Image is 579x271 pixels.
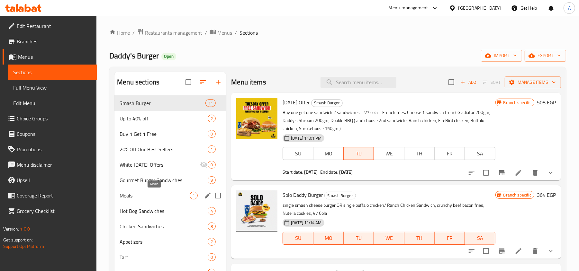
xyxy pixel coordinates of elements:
span: 0 [208,162,215,168]
button: sort-choices [464,165,479,180]
span: SU [285,233,311,243]
button: SU [283,147,313,160]
span: 4 [208,208,215,214]
a: Upsell [3,172,97,188]
button: sort-choices [464,243,479,259]
span: WE [376,149,402,158]
span: Tart [120,253,208,261]
div: Smash Burger11 [114,95,226,111]
nav: breadcrumb [109,29,566,37]
button: FR [434,147,465,160]
span: Smash Burger [312,99,342,107]
span: Solo Daddy Burger [283,190,323,200]
span: [DATE] Offer [283,98,310,107]
div: Meals1edit [114,188,226,203]
span: Menu disclaimer [17,161,92,169]
button: edit [203,191,213,200]
b: [DATE] [339,168,353,176]
span: Promotions [17,145,92,153]
span: Edit Restaurant [17,22,92,30]
span: Branch specific [501,100,534,106]
div: items [208,176,216,184]
span: Restaurants management [145,29,202,37]
p: Buy one get one sandwich 2 sandwiches + V7 cola + French fries. Choose 1 sandwich from ( Gladiato... [283,109,495,133]
button: Add [458,77,479,87]
div: Open [161,53,176,60]
div: Smash Burger [324,192,356,199]
span: Meals [120,192,190,199]
button: Manage items [505,76,561,88]
div: White Friday Offers [120,161,200,169]
span: Edit Menu [13,99,92,107]
span: Select section first [479,77,505,87]
div: Buy 1 Get 1 Free0 [114,126,226,142]
span: Menus [18,53,92,61]
span: Select section [445,75,458,89]
span: 0 [208,254,215,260]
a: Support.OpsPlatform [3,242,44,250]
span: Open [161,54,176,59]
a: Choice Groups [3,111,97,126]
span: Daddy's Burger [109,48,159,63]
li: / [132,29,135,37]
div: Up to 40% off2 [114,111,226,126]
span: export [530,52,561,60]
a: Menu disclaimer [3,157,97,172]
span: Select to update [479,244,493,258]
span: [DATE] 11:14 AM [288,220,324,226]
button: SA [465,232,495,245]
span: MO [316,233,341,243]
button: import [481,50,522,62]
span: Select to update [479,166,493,179]
button: SU [283,232,313,245]
h6: 364 EGP [537,190,556,199]
span: Up to 40% off [120,115,208,122]
li: / [235,29,237,37]
span: FR [437,149,462,158]
div: items [208,223,216,230]
div: Appetizers7 [114,234,226,249]
button: SA [465,147,495,160]
div: items [208,115,216,122]
img: Solo Daddy Burger [236,190,277,232]
div: 20% Off Our Best Sellers [120,145,208,153]
a: Full Menu View [8,80,97,95]
button: MO [313,232,344,245]
a: Menus [210,29,232,37]
div: items [208,145,216,153]
button: MO [313,147,344,160]
span: 2 [208,116,215,122]
div: Tart0 [114,249,226,265]
span: Sort sections [195,74,211,90]
span: SU [285,149,311,158]
a: Coupons [3,126,97,142]
div: Chicken Sandwiches8 [114,219,226,234]
span: TU [346,233,371,243]
div: Gourmet Burger Sandwiches9 [114,172,226,188]
img: Tuesday Offer [236,98,277,139]
span: 9 [208,177,215,183]
a: Edit menu item [515,169,522,177]
span: Hot Dog Sandwiches [120,207,208,215]
span: Coverage Report [17,192,92,199]
span: Coupons [17,130,92,138]
h2: Menu sections [117,77,159,87]
div: items [208,207,216,215]
span: FR [437,233,462,243]
h2: Menu items [231,77,266,87]
span: Add [460,79,477,86]
a: Home [109,29,130,37]
span: Buy 1 Get 1 Free [120,130,208,138]
span: Add item [458,77,479,87]
span: Chicken Sandwiches [120,223,208,230]
button: Branch-specific-item [494,243,510,259]
div: items [208,130,216,138]
span: 11 [206,100,215,106]
span: Version: [3,225,19,233]
button: Branch-specific-item [494,165,510,180]
button: TU [344,232,374,245]
div: 20% Off Our Best Sellers1 [114,142,226,157]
